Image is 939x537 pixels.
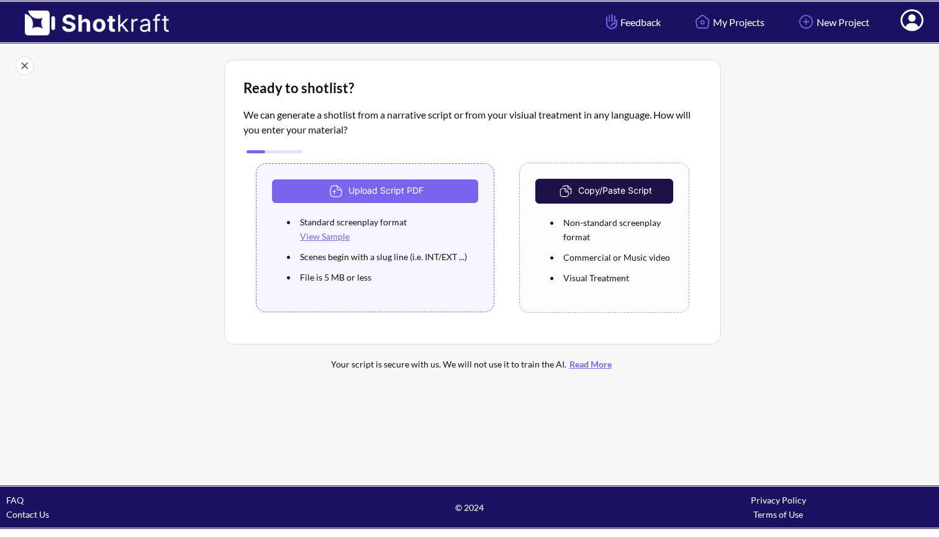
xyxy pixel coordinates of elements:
div: Terms of Use [624,507,933,521]
a: View Sample [300,231,350,241]
li: Commercial or Music video [560,247,673,268]
li: Non-standard screenplay format [560,212,673,247]
li: File is 5 MB or less [297,267,478,287]
img: Close Icon [16,56,34,75]
a: My Projects [683,6,774,38]
span: © 2024 [315,500,624,515]
a: New Project [786,6,879,38]
img: Home Icon [692,11,713,32]
a: Read More [566,359,615,369]
li: Standard screenplay format [297,212,478,246]
li: Scenes begin with a slug line (i.e. INT/EXT ...) [297,246,478,267]
div: Ready to shotlist? [243,79,702,97]
button: Copy/Paste Script [535,179,673,204]
a: Contact Us [6,509,49,520]
p: We can generate a shotlist from a narrative script or from your visiual treatment in any language... [243,107,702,137]
button: Upload Script PDF [272,179,478,203]
a: FAQ [6,495,24,505]
div: Your script is secure with us. We will not use it to train the AI. [274,357,671,371]
img: Add Icon [796,11,817,32]
img: Upload Icon [327,182,348,201]
img: CopyAndPaste Icon [556,182,578,201]
span: Feedback [603,15,661,29]
img: Hand Icon [603,11,620,32]
div: Privacy Policy [624,493,933,507]
li: Visual Treatment [560,268,673,288]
